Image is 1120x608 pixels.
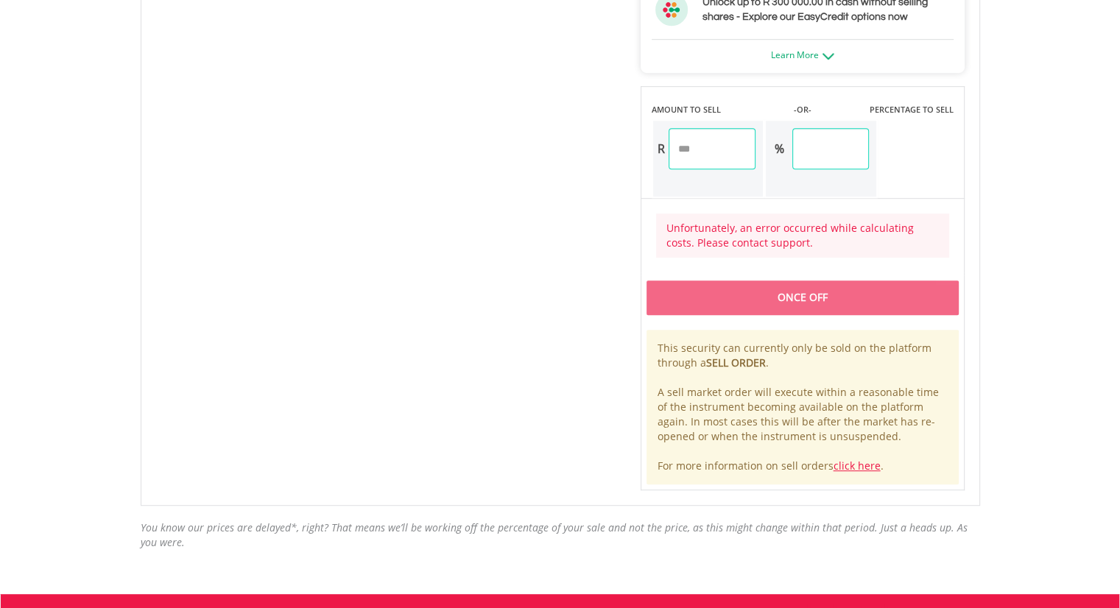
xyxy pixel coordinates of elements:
[647,330,959,484] div: This security can currently only be sold on the platform through a . A sell market order will exe...
[141,520,980,550] div: You know our prices are delayed*, right? That means we’ll be working off the percentage of your s...
[834,459,881,473] a: click here
[706,356,766,370] b: SELL ORDER
[653,128,669,169] div: R
[666,221,939,250] div: Unfortunately, an error occurred while calculating costs. Please contact support.
[869,104,953,116] label: PERCENTAGE TO SELL
[652,104,721,116] label: AMOUNT TO SELL
[793,104,811,116] label: -OR-
[771,49,834,61] a: Learn More
[823,53,834,60] img: ec-arrow-down.png
[647,280,959,314] div: Once Off
[766,128,792,169] div: %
